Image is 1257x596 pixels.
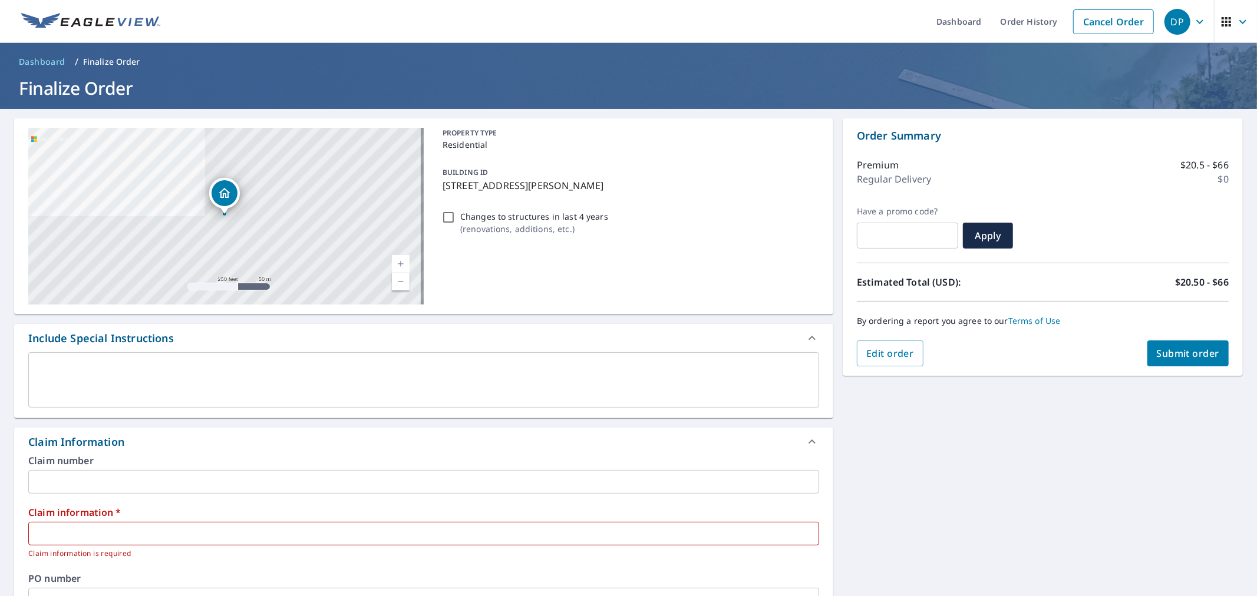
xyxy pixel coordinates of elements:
button: Edit order [857,340,923,366]
li: / [75,55,78,69]
p: Claim information is required [28,548,811,559]
a: Cancel Order [1073,9,1154,34]
p: PROPERTY TYPE [443,128,814,138]
span: Edit order [866,347,914,360]
label: PO number [28,574,819,583]
a: Terms of Use [1008,315,1061,326]
label: Have a promo code? [857,206,958,217]
p: By ordering a report you agree to our [857,316,1229,326]
p: $0 [1218,172,1229,186]
div: Include Special Instructions [14,324,833,352]
p: Order Summary [857,128,1229,144]
span: Dashboard [19,56,65,68]
nav: breadcrumb [14,52,1243,71]
p: Finalize Order [83,56,140,68]
button: Apply [963,223,1013,249]
p: BUILDING ID [443,167,488,177]
div: Claim Information [28,434,124,450]
span: Submit order [1157,347,1220,360]
div: Include Special Instructions [28,330,174,346]
p: Premium [857,158,899,172]
p: Estimated Total (USD): [857,275,1043,289]
div: Dropped pin, building 1, Residential property, 6 N Chestnut Ave Whiting, NJ 08759 [209,178,240,214]
label: Claim information [28,508,819,517]
span: Apply [972,229,1004,242]
a: Dashboard [14,52,70,71]
p: Regular Delivery [857,172,931,186]
h1: Finalize Order [14,76,1243,100]
p: Residential [443,138,814,151]
p: $20.50 - $66 [1175,275,1229,289]
p: $20.5 - $66 [1180,158,1229,172]
p: Changes to structures in last 4 years [460,210,608,223]
label: Claim number [28,456,819,465]
button: Submit order [1147,340,1229,366]
img: EV Logo [21,13,160,31]
p: ( renovations, additions, etc. ) [460,223,608,235]
a: Current Level 17, Zoom Out [392,273,410,290]
a: Current Level 17, Zoom In [392,255,410,273]
div: Claim Information [14,428,833,456]
div: DP [1164,9,1190,35]
p: [STREET_ADDRESS][PERSON_NAME] [443,178,814,193]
